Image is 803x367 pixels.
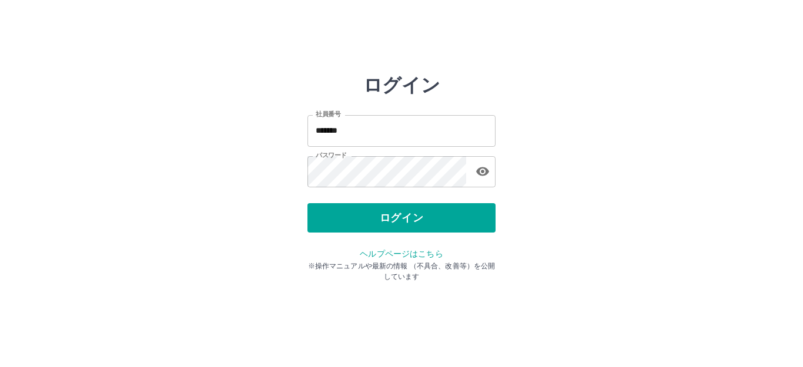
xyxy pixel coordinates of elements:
label: パスワード [316,151,347,160]
label: 社員番号 [316,110,340,119]
p: ※操作マニュアルや最新の情報 （不具合、改善等）を公開しています [307,261,496,282]
h2: ログイン [363,74,440,96]
a: ヘルプページはこちら [360,249,443,258]
button: ログイン [307,203,496,233]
